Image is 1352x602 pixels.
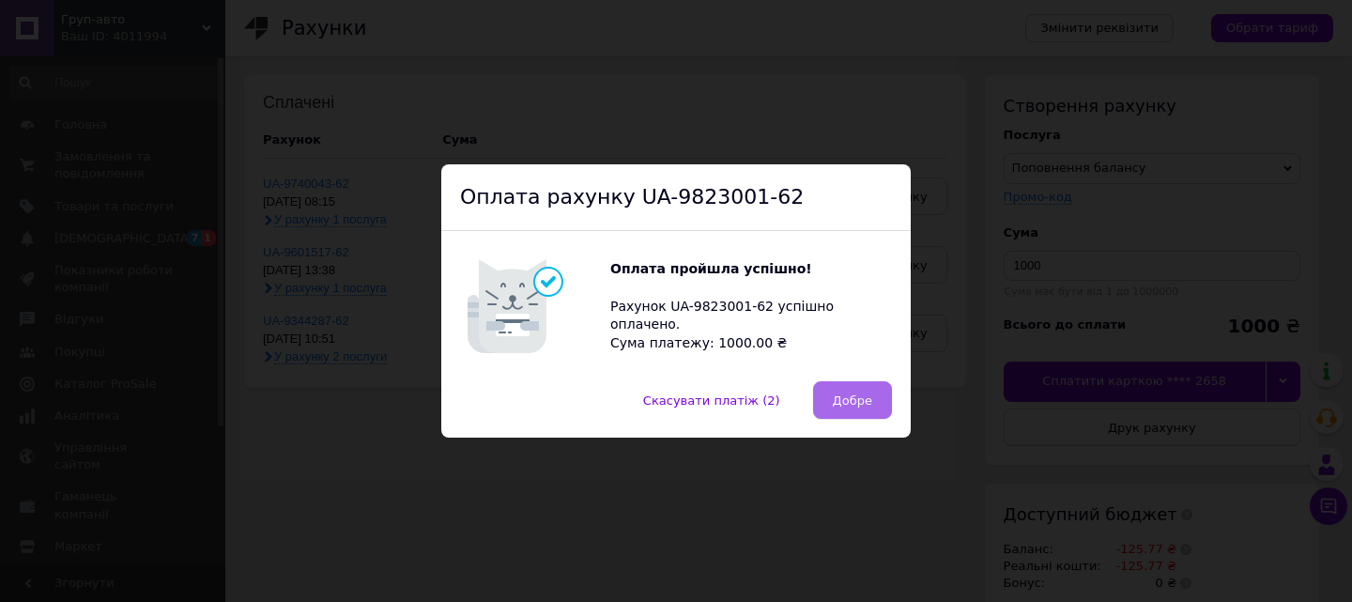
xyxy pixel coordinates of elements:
span: Скасувати платіж (2) [643,394,780,408]
span: Добре [833,394,872,408]
div: Оплата рахунку UA-9823001-62 [441,164,911,232]
img: Котик говорить Оплата пройшла успішно! [460,250,610,363]
div: Рахунок UA-9823001-62 успішно оплачено. Сума платежу: 1000.00 ₴ [610,260,892,352]
b: Оплата пройшла успішно! [610,261,812,276]
button: Добре [813,381,892,419]
button: Скасувати платіж (2) [623,381,800,419]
